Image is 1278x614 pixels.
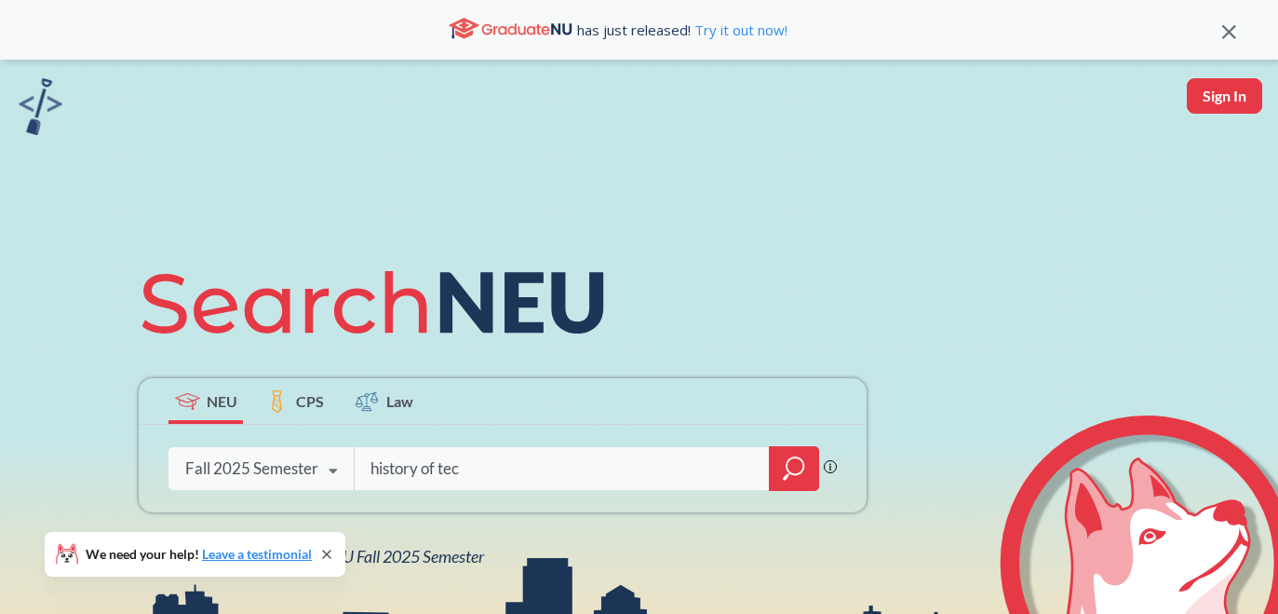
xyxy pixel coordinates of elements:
[386,390,413,412] span: Law
[691,20,787,39] a: Try it out now!
[202,546,312,562] a: Leave a testimonial
[321,546,484,566] span: NEU Fall 2025 Semester
[185,458,318,479] div: Fall 2025 Semester
[86,548,312,561] span: We need your help!
[577,20,787,40] span: has just released!
[369,449,756,488] input: Class, professor, course number, "phrase"
[783,456,805,482] svg: magnifying glass
[769,446,819,491] div: magnifying glass
[207,390,237,412] span: NEU
[19,78,62,135] img: sandbox logo
[19,78,62,141] a: sandbox logo
[1187,78,1262,114] button: Sign In
[296,390,324,412] span: CPS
